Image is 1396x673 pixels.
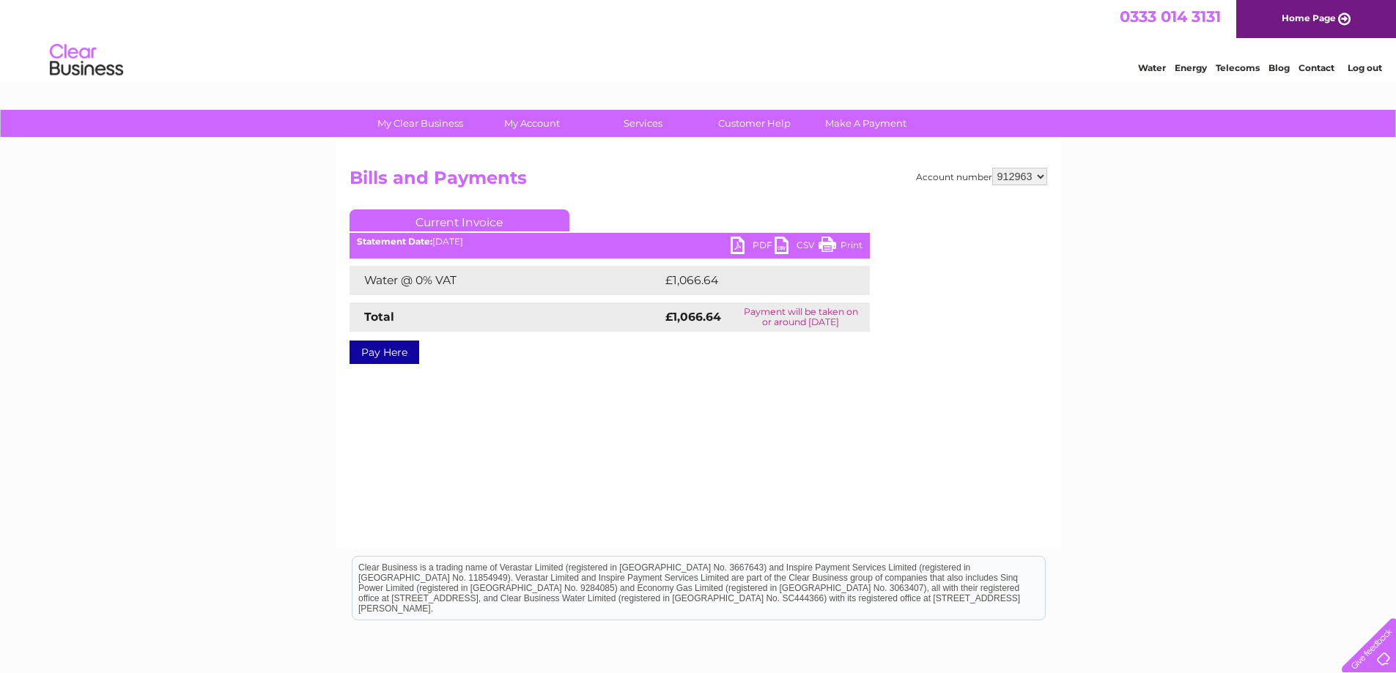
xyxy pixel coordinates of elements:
a: Current Invoice [350,209,569,231]
a: Energy [1175,62,1207,73]
a: PDF [731,237,775,258]
a: Services [583,110,703,137]
a: My Clear Business [360,110,481,137]
a: Pay Here [350,341,419,364]
h2: Bills and Payments [350,168,1047,196]
td: Payment will be taken on or around [DATE] [732,302,869,332]
strong: Total [364,310,394,324]
a: Print [819,237,863,258]
td: £1,066.64 [662,266,847,295]
div: Clear Business is a trading name of Verastar Limited (registered in [GEOGRAPHIC_DATA] No. 3667643... [352,8,1045,71]
a: Log out [1348,62,1382,73]
a: Telecoms [1216,62,1260,73]
div: [DATE] [350,237,870,247]
div: Account number [916,168,1047,185]
strong: £1,066.64 [665,310,721,324]
a: My Account [471,110,592,137]
img: logo.png [49,38,124,83]
a: Make A Payment [805,110,926,137]
a: CSV [775,237,819,258]
a: Water [1138,62,1166,73]
b: Statement Date: [357,236,432,247]
td: Water @ 0% VAT [350,266,662,295]
a: Customer Help [694,110,815,137]
a: 0333 014 3131 [1120,7,1221,26]
a: Contact [1299,62,1334,73]
a: Blog [1268,62,1290,73]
